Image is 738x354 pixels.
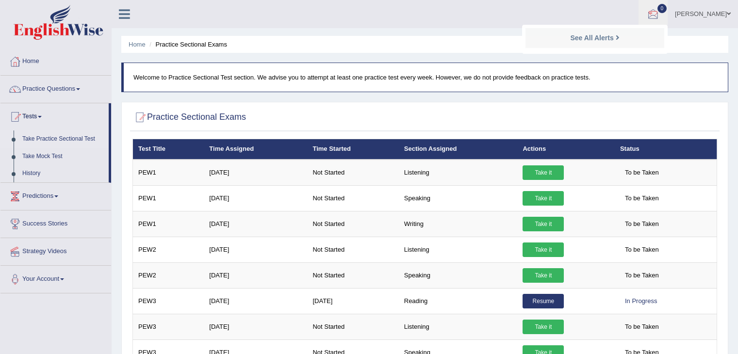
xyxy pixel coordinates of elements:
[307,237,398,262] td: Not Started
[307,314,398,339] td: Not Started
[307,288,398,314] td: [DATE]
[620,294,662,308] div: In Progress
[620,217,664,231] span: To be Taken
[133,314,204,339] td: PEW3
[204,139,307,160] th: Time Assigned
[204,237,307,262] td: [DATE]
[204,314,307,339] td: [DATE]
[204,288,307,314] td: [DATE]
[0,238,111,262] a: Strategy Videos
[523,242,564,257] a: Take it
[133,160,204,186] td: PEW1
[129,41,146,48] a: Home
[133,237,204,262] td: PEW2
[523,320,564,334] a: Take it
[204,262,307,288] td: [DATE]
[568,35,622,46] a: See All Alerts
[399,139,518,160] th: Section Assigned
[307,160,398,186] td: Not Started
[307,211,398,237] td: Not Started
[620,268,664,283] span: To be Taken
[307,262,398,288] td: Not Started
[399,211,518,237] td: Writing
[307,185,398,211] td: Not Started
[620,191,664,206] span: To be Taken
[18,165,109,182] a: History
[399,185,518,211] td: Speaking
[523,217,564,231] a: Take it
[204,185,307,211] td: [DATE]
[204,211,307,237] td: [DATE]
[0,103,109,128] a: Tests
[133,211,204,237] td: PEW1
[133,139,204,160] th: Test Title
[133,73,718,82] p: Welcome to Practice Sectional Test section. We advise you to attempt at least one practice test e...
[523,191,564,206] a: Take it
[523,268,564,283] a: Take it
[399,262,518,288] td: Speaking
[399,288,518,314] td: Reading
[133,262,204,288] td: PEW2
[523,165,564,180] a: Take it
[517,139,614,160] th: Actions
[523,294,564,308] a: Resume
[133,288,204,314] td: PEW3
[399,237,518,262] td: Listening
[399,160,518,186] td: Listening
[132,110,246,125] h2: Practice Sectional Exams
[570,37,613,45] strong: See All Alerts
[620,242,664,257] span: To be Taken
[18,148,109,165] a: Take Mock Test
[0,48,111,72] a: Home
[0,210,111,235] a: Success Stories
[133,185,204,211] td: PEW1
[0,183,111,207] a: Predictions
[615,139,717,160] th: Status
[307,139,398,160] th: Time Started
[204,160,307,186] td: [DATE]
[620,165,664,180] span: To be Taken
[657,4,667,13] span: 0
[147,40,227,49] li: Practice Sectional Exams
[620,320,664,334] span: To be Taken
[0,266,111,290] a: Your Account
[0,76,111,100] a: Practice Questions
[399,314,518,339] td: Listening
[18,130,109,148] a: Take Practice Sectional Test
